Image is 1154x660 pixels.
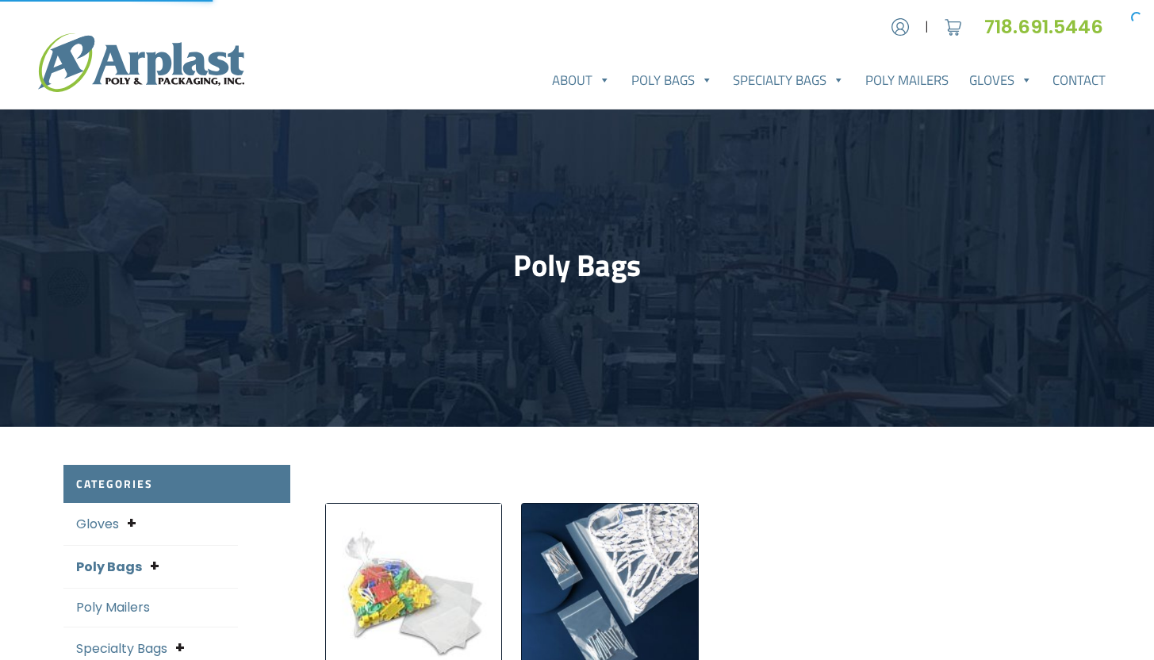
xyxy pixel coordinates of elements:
[76,639,167,658] a: Specialty Bags
[76,515,119,533] a: Gloves
[76,558,142,576] a: Poly Bags
[959,64,1043,96] a: Gloves
[63,247,1091,283] h1: Poly Bags
[925,17,929,36] span: |
[76,598,150,616] a: Poly Mailers
[1042,64,1116,96] a: Contact
[38,33,244,92] img: logo
[63,465,290,504] h2: Categories
[855,64,959,96] a: Poly Mailers
[984,13,1116,40] a: 718.691.5446
[621,64,723,96] a: Poly Bags
[723,64,856,96] a: Specialty Bags
[542,64,621,96] a: About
